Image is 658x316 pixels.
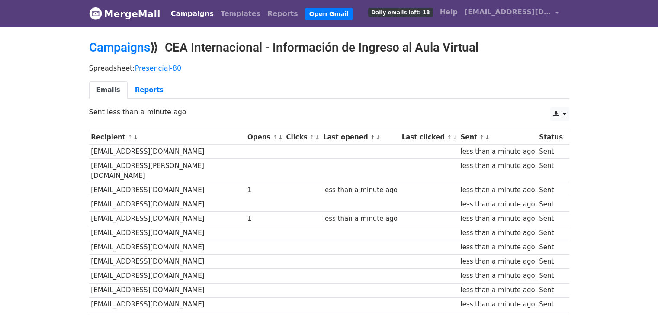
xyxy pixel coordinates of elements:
a: ↑ [273,134,277,141]
div: less than a minute ago [460,300,535,310]
a: Emails [89,81,128,99]
td: [EMAIL_ADDRESS][DOMAIN_NAME] [89,269,246,283]
td: [EMAIL_ADDRESS][DOMAIN_NAME] [89,226,246,240]
td: Sent [537,226,565,240]
a: ↓ [376,134,381,141]
th: Opens [245,130,284,145]
div: less than a minute ago [460,228,535,238]
span: [EMAIL_ADDRESS][DOMAIN_NAME] [465,7,551,17]
a: Help [437,3,461,21]
th: Status [537,130,565,145]
a: Reports [128,81,171,99]
td: Sent [537,297,565,312]
a: Campaigns [167,5,217,23]
td: [EMAIL_ADDRESS][DOMAIN_NAME] [89,240,246,255]
a: ↓ [485,134,490,141]
a: MergeMail [89,5,160,23]
a: ↑ [370,134,375,141]
p: Sent less than a minute ago [89,107,569,116]
div: less than a minute ago [460,285,535,295]
a: ↑ [128,134,132,141]
th: Sent [459,130,537,145]
td: [EMAIL_ADDRESS][DOMAIN_NAME] [89,283,246,297]
td: Sent [537,145,565,159]
td: [EMAIL_ADDRESS][DOMAIN_NAME] [89,212,246,226]
div: less than a minute ago [460,147,535,157]
div: less than a minute ago [460,271,535,281]
div: less than a minute ago [460,242,535,252]
a: ↑ [310,134,315,141]
a: Daily emails left: 18 [365,3,436,21]
td: Sent [537,255,565,269]
div: 1 [247,185,282,195]
a: Campaigns [89,40,150,55]
h2: ⟫ CEA Internacional - Información de Ingreso al Aula Virtual [89,40,569,55]
td: [EMAIL_ADDRESS][DOMAIN_NAME] [89,255,246,269]
a: ↑ [447,134,452,141]
div: less than a minute ago [323,185,398,195]
a: Templates [217,5,264,23]
a: Reports [264,5,302,23]
td: Sent [537,197,565,211]
div: less than a minute ago [460,200,535,210]
a: ↓ [453,134,457,141]
td: Sent [537,212,565,226]
td: [EMAIL_ADDRESS][DOMAIN_NAME] [89,297,246,312]
p: Spreadsheet: [89,64,569,73]
td: [EMAIL_ADDRESS][PERSON_NAME][DOMAIN_NAME] [89,159,246,183]
img: MergeMail logo [89,7,102,20]
a: Open Gmail [305,8,353,20]
a: ↓ [315,134,320,141]
td: [EMAIL_ADDRESS][DOMAIN_NAME] [89,197,246,211]
a: ↑ [480,134,485,141]
td: [EMAIL_ADDRESS][DOMAIN_NAME] [89,183,246,197]
td: Sent [537,240,565,255]
div: less than a minute ago [323,214,398,224]
div: less than a minute ago [460,214,535,224]
th: Last clicked [400,130,459,145]
td: Sent [537,183,565,197]
a: Presencial-80 [135,64,181,72]
div: less than a minute ago [460,257,535,267]
div: less than a minute ago [460,185,535,195]
a: ↓ [278,134,283,141]
div: 1 [247,214,282,224]
th: Clicks [284,130,321,145]
a: [EMAIL_ADDRESS][DOMAIN_NAME] [461,3,562,24]
th: Recipient [89,130,246,145]
span: Daily emails left: 18 [368,8,433,17]
td: Sent [537,283,565,297]
th: Last opened [321,130,400,145]
td: Sent [537,159,565,183]
div: less than a minute ago [460,161,535,171]
td: Sent [537,269,565,283]
a: ↓ [133,134,138,141]
td: [EMAIL_ADDRESS][DOMAIN_NAME] [89,145,246,159]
